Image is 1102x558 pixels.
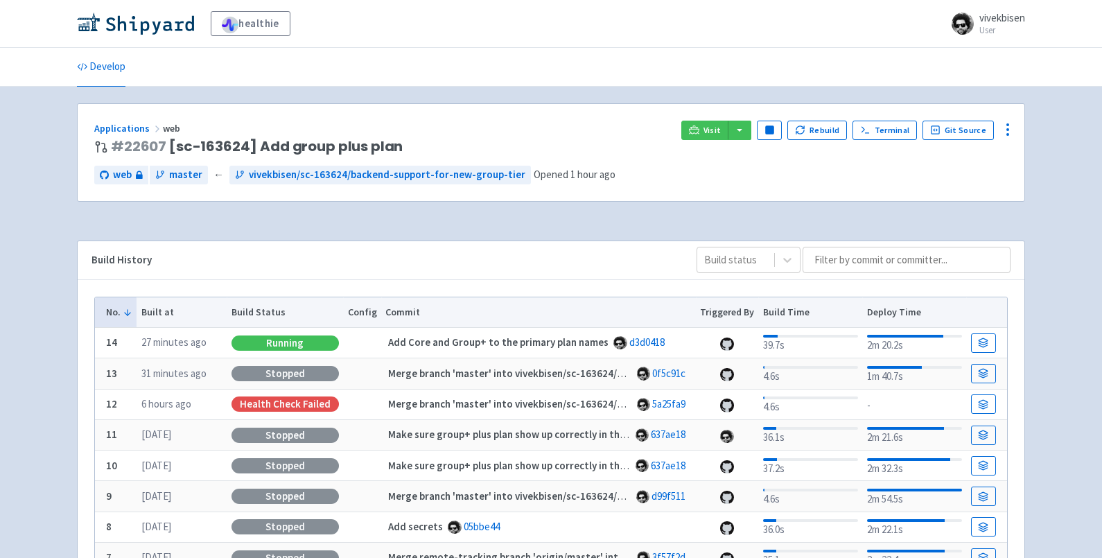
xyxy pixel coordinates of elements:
[388,335,609,349] strong: Add Core and Group+ to the primary plan names
[971,364,996,383] a: Build Details
[141,459,171,472] time: [DATE]
[169,167,202,183] span: master
[213,167,224,183] span: ←
[111,139,403,155] span: [sc-163624] Add group plus plan
[867,395,962,414] div: -
[979,11,1025,24] span: vivekbisen
[867,516,962,538] div: 2m 22.1s
[971,517,996,537] a: Build Details
[803,247,1011,273] input: Filter by commit or committer...
[388,489,791,503] strong: Merge branch 'master' into vivekbisen/sc-163624/backend-support-for-new-group-tier
[971,394,996,414] a: Build Details
[867,363,962,385] div: 1m 40.7s
[231,366,339,381] div: Stopped
[231,489,339,504] div: Stopped
[150,166,208,184] a: master
[111,137,166,156] a: #22607
[570,168,615,181] time: 1 hour ago
[106,397,117,410] b: 12
[94,122,163,134] a: Applications
[651,428,685,441] a: 637ae18
[343,297,381,328] th: Config
[106,367,117,380] b: 13
[703,125,721,136] span: Visit
[388,397,791,410] strong: Merge branch 'master' into vivekbisen/sc-163624/backend-support-for-new-group-tier
[943,12,1025,35] a: vivekbisen User
[137,297,227,328] th: Built at
[867,455,962,477] div: 2m 32.3s
[681,121,728,140] a: Visit
[867,332,962,354] div: 2m 20.2s
[696,297,759,328] th: Triggered By
[141,520,171,533] time: [DATE]
[787,121,847,140] button: Rebuild
[77,12,194,35] img: Shipyard logo
[979,26,1025,35] small: User
[113,167,132,183] span: web
[231,458,339,473] div: Stopped
[852,121,917,140] a: Terminal
[163,122,182,134] span: web
[77,48,125,87] a: Develop
[534,168,615,181] span: Opened
[763,394,858,415] div: 4.6s
[971,426,996,445] a: Build Details
[763,363,858,385] div: 4.6s
[971,456,996,476] a: Build Details
[971,487,996,506] a: Build Details
[231,519,339,534] div: Stopped
[388,367,791,380] strong: Merge branch 'master' into vivekbisen/sc-163624/backend-support-for-new-group-tier
[141,428,171,441] time: [DATE]
[763,516,858,538] div: 36.0s
[922,121,994,140] a: Git Source
[652,367,685,380] a: 0f5c91c
[651,489,685,503] a: d99f511
[867,424,962,446] div: 2m 21.6s
[763,486,858,507] div: 4.6s
[629,335,665,349] a: d3d0418
[94,166,148,184] a: web
[141,489,171,503] time: [DATE]
[971,333,996,353] a: Build Details
[231,396,339,412] div: Health check failed
[106,520,112,533] b: 8
[211,11,290,36] a: healthie
[388,520,443,533] strong: Add secrets
[106,459,117,472] b: 10
[141,397,191,410] time: 6 hours ago
[141,367,207,380] time: 31 minutes ago
[464,520,500,533] a: 05bbe44
[227,297,343,328] th: Build Status
[757,121,782,140] button: Pause
[763,424,858,446] div: 36.1s
[381,297,696,328] th: Commit
[106,335,117,349] b: 14
[758,297,862,328] th: Build Time
[106,428,117,441] b: 11
[106,489,112,503] b: 9
[763,455,858,477] div: 37.2s
[91,252,674,268] div: Build History
[867,486,962,507] div: 2m 54.5s
[763,332,858,354] div: 39.7s
[231,335,339,351] div: Running
[652,397,685,410] a: 5a25fa9
[862,297,966,328] th: Deploy Time
[388,428,710,441] strong: Make sure group+ plus plan show up correctly in the subscription page
[106,305,132,320] button: No.
[231,428,339,443] div: Stopped
[229,166,531,184] a: vivekbisen/sc-163624/backend-support-for-new-group-tier
[141,335,207,349] time: 27 minutes ago
[651,459,685,472] a: 637ae18
[249,167,525,183] span: vivekbisen/sc-163624/backend-support-for-new-group-tier
[388,459,710,472] strong: Make sure group+ plus plan show up correctly in the subscription page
